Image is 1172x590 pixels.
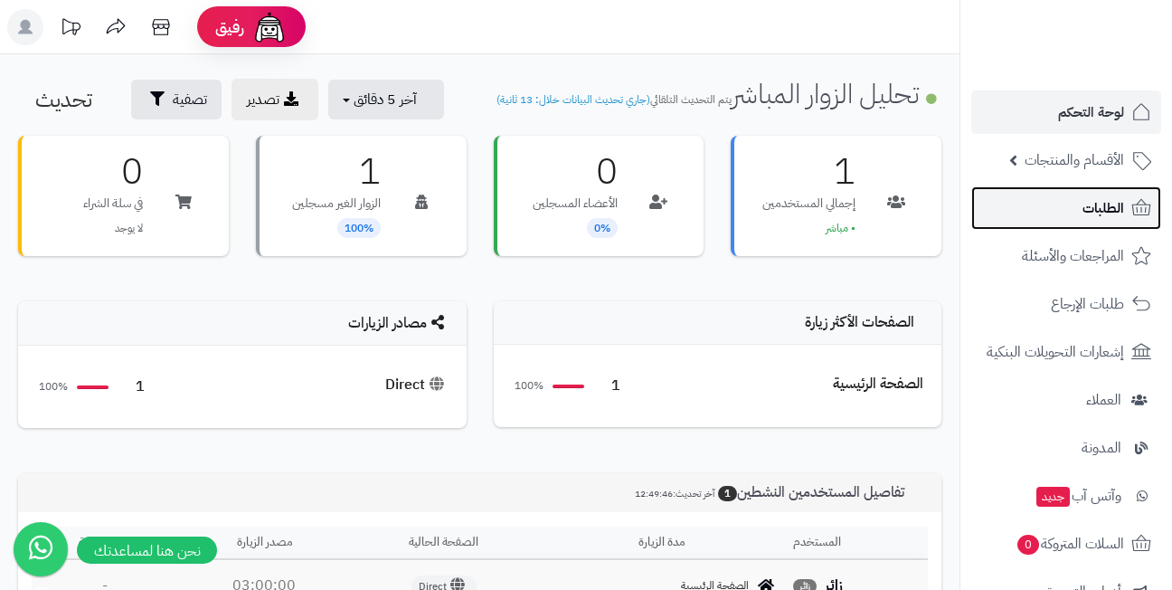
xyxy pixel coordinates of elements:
button: تحديث [21,80,121,119]
span: 0% [587,218,618,238]
span: العملاء [1086,387,1121,413]
p: في سلة الشراء [83,195,143,213]
span: تصفية [173,89,207,110]
span: وآتس آب [1035,483,1121,509]
span: الطلبات [1082,195,1124,221]
span: إشعارات التحويلات البنكية [987,339,1124,365]
h3: 0 [83,154,143,190]
h3: تفاصيل المستخدمين النشطين [621,484,928,501]
span: 1 [118,376,145,397]
h4: مصادر الزيارات [36,315,449,332]
span: الأقسام والمنتجات [1025,147,1124,173]
th: مدة الزيارة [537,527,786,560]
a: المدونة [971,426,1161,470]
h4: الصفحات الأكثر زيارة [512,315,924,331]
span: (جاري تحديث البيانات خلال: 13 ثانية) [496,91,650,108]
span: 12:49:46 [635,487,673,500]
a: تحديثات المنصة [48,9,93,50]
span: لا يوجد [115,220,143,236]
th: وقت البداية [32,527,178,560]
span: المدونة [1082,435,1121,461]
span: 1 [593,376,620,396]
a: وآتس آبجديد [971,474,1161,518]
button: آخر 5 دقائق [328,80,444,119]
a: المراجعات والأسئلة [971,234,1161,278]
p: إجمالي المستخدمين [762,195,855,213]
p: الأعضاء المسجلين [533,195,618,213]
button: تصفية [131,80,222,119]
th: المستخدم [786,527,928,560]
a: تصدير [232,79,318,120]
a: لوحة التحكم [971,90,1161,134]
span: جديد [1036,487,1070,507]
a: السلات المتروكة0 [971,522,1161,566]
a: طلبات الإرجاع [971,282,1161,326]
span: لوحة التحكم [1058,100,1124,125]
a: العملاء [971,378,1161,422]
span: تحديث [35,83,92,116]
a: إشعارات التحويلات البنكية [971,330,1161,374]
span: رفيق [215,16,244,38]
span: 100% [36,379,68,395]
span: 100% [337,218,381,238]
a: الطلبات [971,186,1161,230]
th: الصفحة الحالية [351,527,537,560]
span: • مباشر [826,220,855,236]
h3: 1 [292,154,381,190]
th: مصدر الزيارة [178,527,351,560]
span: 1 [718,486,737,501]
p: الزوار الغير مسجلين [292,195,381,213]
span: طلبات الإرجاع [1051,291,1124,317]
span: آخر 5 دقائق [354,89,417,110]
h3: 0 [533,154,618,190]
small: يتم التحديث التلقائي [496,91,732,108]
img: ai-face.png [251,9,288,45]
div: الصفحة الرئيسية [833,374,923,395]
span: السلات المتروكة [1016,531,1124,557]
h3: 1 [762,154,855,190]
h1: تحليل الزوار المباشر [496,79,941,109]
img: logo-2.png [1049,33,1155,71]
span: 0 [1016,534,1039,555]
span: 100% [512,378,543,394]
div: Direct [385,375,449,395]
small: آخر تحديث: [635,487,714,500]
span: المراجعات والأسئلة [1022,243,1124,269]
